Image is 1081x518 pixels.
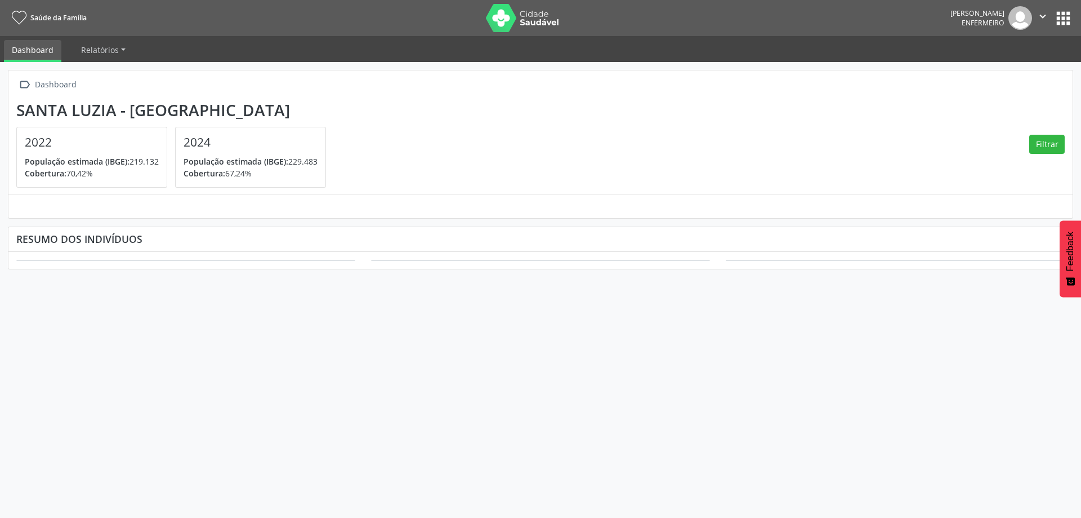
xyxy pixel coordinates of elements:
p: 219.132 [25,156,159,167]
button: apps [1053,8,1073,28]
a: Dashboard [4,40,61,62]
img: img [1008,6,1032,30]
a:  Dashboard [16,77,78,93]
span: População estimada (IBGE): [184,156,288,167]
div: Resumo dos indivíduos [16,233,1065,245]
h4: 2024 [184,135,318,149]
a: Relatórios [73,40,133,60]
button: Filtrar [1029,135,1065,154]
span: Enfermeiro [962,18,1004,28]
p: 229.483 [184,156,318,167]
div: Dashboard [33,77,78,93]
span: Relatórios [81,45,119,55]
span: Cobertura: [184,168,225,179]
i:  [1037,10,1049,23]
button:  [1032,6,1053,30]
p: 67,24% [184,167,318,179]
h4: 2022 [25,135,159,149]
a: Saúde da Família [8,8,87,27]
span: Saúde da Família [30,13,87,23]
span: Cobertura: [25,168,66,179]
button: Feedback - Mostrar pesquisa [1060,220,1081,297]
div: [PERSON_NAME] [950,8,1004,18]
p: 70,42% [25,167,159,179]
span: População estimada (IBGE): [25,156,129,167]
span: Feedback [1065,232,1075,271]
div: Santa Luzia - [GEOGRAPHIC_DATA] [16,101,334,119]
i:  [16,77,33,93]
